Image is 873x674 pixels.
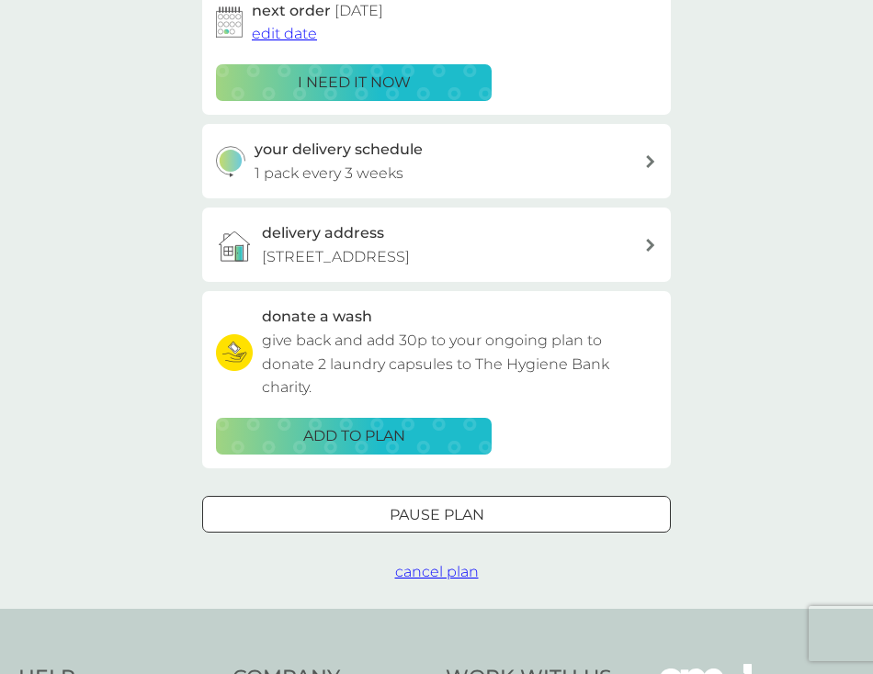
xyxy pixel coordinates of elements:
button: your delivery schedule1 pack every 3 weeks [202,124,671,198]
p: i need it now [298,71,411,95]
a: delivery address[STREET_ADDRESS] [202,208,671,282]
span: edit date [252,25,317,42]
h3: delivery address [262,221,384,245]
p: give back and add 30p to your ongoing plan to donate 2 laundry capsules to The Hygiene Bank charity. [262,329,657,399]
h3: donate a wash [262,305,372,329]
p: ADD TO PLAN [303,424,405,448]
p: Pause plan [390,503,484,527]
h3: your delivery schedule [255,138,423,162]
p: [STREET_ADDRESS] [262,245,410,269]
button: cancel plan [395,560,479,584]
span: [DATE] [334,2,383,19]
button: ADD TO PLAN [216,418,492,455]
button: i need it now [216,64,492,101]
p: 1 pack every 3 weeks [255,162,403,185]
button: Pause plan [202,496,671,533]
span: cancel plan [395,563,479,580]
button: edit date [252,22,317,46]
